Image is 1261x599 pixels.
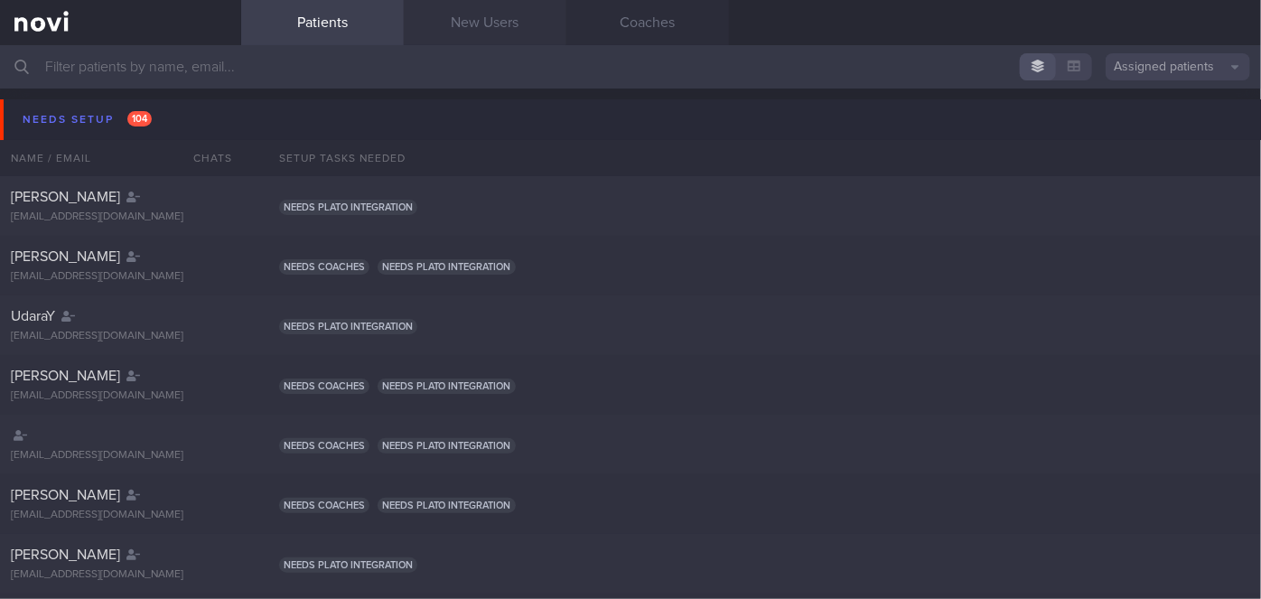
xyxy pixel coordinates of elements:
[378,259,516,275] span: Needs plato integration
[11,548,120,562] span: [PERSON_NAME]
[279,557,417,573] span: Needs plato integration
[169,140,241,176] div: Chats
[11,190,120,204] span: [PERSON_NAME]
[279,438,369,454] span: Needs coaches
[11,270,230,284] div: [EMAIL_ADDRESS][DOMAIN_NAME]
[11,449,230,463] div: [EMAIL_ADDRESS][DOMAIN_NAME]
[279,379,369,394] span: Needs coaches
[279,319,417,334] span: Needs plato integration
[1106,53,1250,80] button: Assigned patients
[279,200,417,215] span: Needs plato integration
[11,309,55,323] span: UdaraY
[11,568,230,582] div: [EMAIL_ADDRESS][DOMAIN_NAME]
[11,211,230,224] div: [EMAIL_ADDRESS][DOMAIN_NAME]
[11,249,120,264] span: [PERSON_NAME]
[378,498,516,513] span: Needs plato integration
[279,259,369,275] span: Needs coaches
[11,509,230,522] div: [EMAIL_ADDRESS][DOMAIN_NAME]
[378,438,516,454] span: Needs plato integration
[127,111,152,126] span: 104
[268,140,1261,176] div: Setup tasks needed
[11,330,230,343] div: [EMAIL_ADDRESS][DOMAIN_NAME]
[11,369,120,383] span: [PERSON_NAME]
[11,488,120,502] span: [PERSON_NAME]
[11,389,230,403] div: [EMAIL_ADDRESS][DOMAIN_NAME]
[378,379,516,394] span: Needs plato integration
[279,498,369,513] span: Needs coaches
[18,108,156,132] div: Needs setup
